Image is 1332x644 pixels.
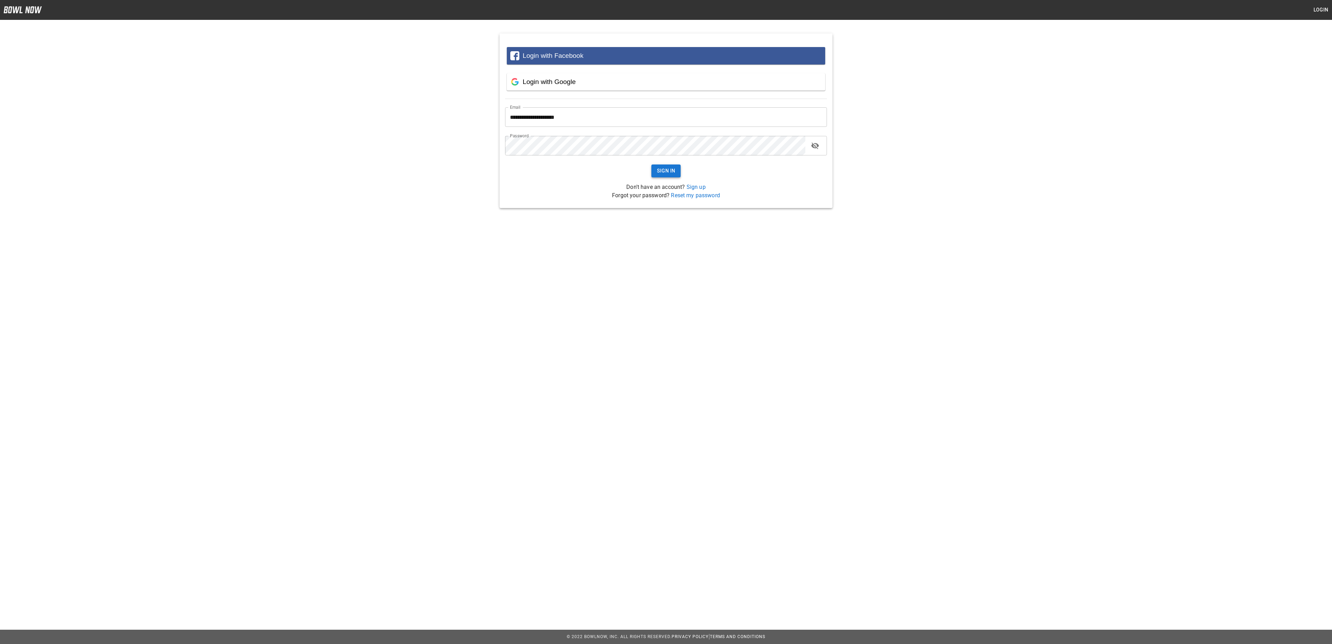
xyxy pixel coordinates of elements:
[507,47,825,64] button: Login with Facebook
[567,634,672,639] span: © 2022 BowlNow, Inc. All Rights Reserved.
[505,191,827,200] p: Forgot your password?
[651,164,681,177] button: Sign In
[687,184,706,190] a: Sign up
[507,73,825,91] button: Login with Google
[808,139,822,153] button: toggle password visibility
[672,634,708,639] a: Privacy Policy
[523,52,583,59] span: Login with Facebook
[1310,3,1332,16] button: Login
[523,78,576,85] span: Login with Google
[3,6,42,13] img: logo
[671,192,720,199] a: Reset my password
[710,634,765,639] a: Terms and Conditions
[505,183,827,191] p: Don't have an account?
